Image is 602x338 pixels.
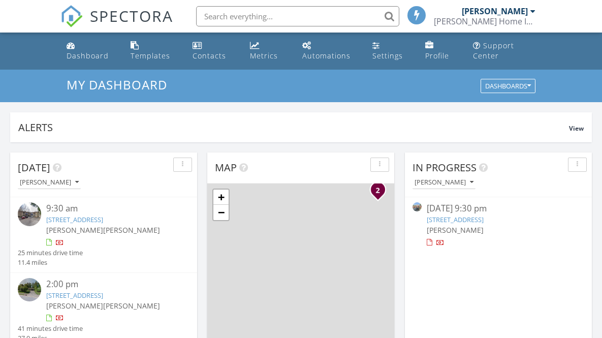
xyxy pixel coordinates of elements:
[427,202,570,215] div: [DATE] 9:30 pm
[60,14,173,35] a: SPECTORA
[421,37,461,66] a: Company Profile
[18,176,81,190] button: [PERSON_NAME]
[485,83,531,90] div: Dashboards
[413,161,477,174] span: In Progress
[18,324,83,333] div: 41 minutes drive time
[413,176,476,190] button: [PERSON_NAME]
[126,37,180,66] a: Templates
[18,202,189,267] a: 9:30 am [STREET_ADDRESS] [PERSON_NAME][PERSON_NAME] 25 minutes drive time 11.4 miles
[188,37,238,66] a: Contacts
[372,51,403,60] div: Settings
[18,258,83,267] div: 11.4 miles
[18,202,41,226] img: streetview
[434,16,535,26] div: Marion Hodges Home Inspection Services
[46,291,103,300] a: [STREET_ADDRESS]
[427,225,484,235] span: [PERSON_NAME]
[60,5,83,27] img: The Best Home Inspection Software - Spectora
[425,51,449,60] div: Profile
[413,202,422,211] img: streetview
[376,187,380,194] i: 2
[302,51,351,60] div: Automations
[131,51,170,60] div: Templates
[213,190,229,205] a: Zoom in
[413,202,584,248] a: [DATE] 9:30 pm [STREET_ADDRESS] [PERSON_NAME]
[46,225,103,235] span: [PERSON_NAME]
[18,120,569,134] div: Alerts
[62,37,119,66] a: Dashboard
[193,51,226,60] div: Contacts
[462,6,528,16] div: [PERSON_NAME]
[18,161,50,174] span: [DATE]
[46,301,103,311] span: [PERSON_NAME]
[67,51,109,60] div: Dashboard
[46,202,175,215] div: 9:30 am
[46,215,103,224] a: [STREET_ADDRESS]
[67,76,167,93] span: My Dashboard
[298,37,360,66] a: Automations (Basic)
[20,179,79,186] div: [PERSON_NAME]
[46,278,175,291] div: 2:00 pm
[196,6,399,26] input: Search everything...
[103,301,160,311] span: [PERSON_NAME]
[250,51,278,60] div: Metrics
[18,248,83,258] div: 25 minutes drive time
[481,79,535,94] button: Dashboards
[427,215,484,224] a: [STREET_ADDRESS]
[473,41,514,60] div: Support Center
[415,179,473,186] div: [PERSON_NAME]
[368,37,413,66] a: Settings
[246,37,290,66] a: Metrics
[213,205,229,220] a: Zoom out
[215,161,237,174] span: Map
[103,225,160,235] span: [PERSON_NAME]
[469,37,540,66] a: Support Center
[18,278,41,301] img: streetview
[90,5,173,26] span: SPECTORA
[378,190,384,196] div: 3215 Dogwood Dr, Powder Springs, GA 30127
[569,124,584,133] span: View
